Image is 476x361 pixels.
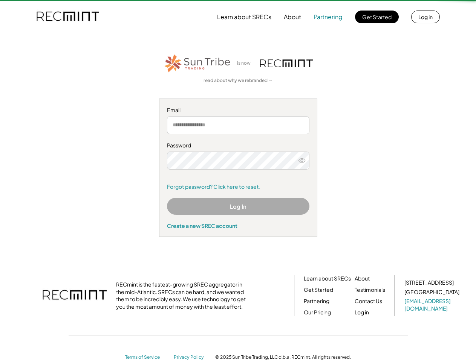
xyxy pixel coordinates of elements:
[355,286,385,294] a: Testimonials
[411,11,440,23] button: Log in
[37,4,99,30] img: recmint-logotype%403x.png
[304,309,331,316] a: Our Pricing
[167,106,309,114] div: Email
[355,309,369,316] a: Log in
[304,275,351,282] a: Learn about SRECs
[355,275,370,282] a: About
[304,297,329,305] a: Partnering
[164,53,231,74] img: STT_Horizontal_Logo%2B-%2BColor.png
[355,11,399,23] button: Get Started
[284,9,301,24] button: About
[116,281,250,310] div: RECmint is the fastest-growing SREC aggregator in the mid-Atlantic. SRECs can be hard, and we wan...
[355,297,382,305] a: Contact Us
[404,288,459,296] div: [GEOGRAPHIC_DATA]
[125,354,167,361] a: Terms of Service
[174,354,208,361] a: Privacy Policy
[215,354,351,360] div: © 2025 Sun Tribe Trading, LLC d.b.a. RECmint. All rights reserved.
[260,59,313,67] img: recmint-logotype%403x.png
[167,183,309,191] a: Forgot password? Click here to reset.
[404,279,454,287] div: [STREET_ADDRESS]
[167,198,309,215] button: Log In
[235,60,256,67] div: is now
[217,9,271,24] button: Learn about SRECs
[204,77,273,84] a: read about why we rebranded →
[304,286,333,294] a: Get Started
[314,9,343,24] button: Partnering
[404,297,461,312] a: [EMAIL_ADDRESS][DOMAIN_NAME]
[167,142,309,149] div: Password
[167,222,309,229] div: Create a new SREC account
[43,282,107,309] img: recmint-logotype%403x.png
